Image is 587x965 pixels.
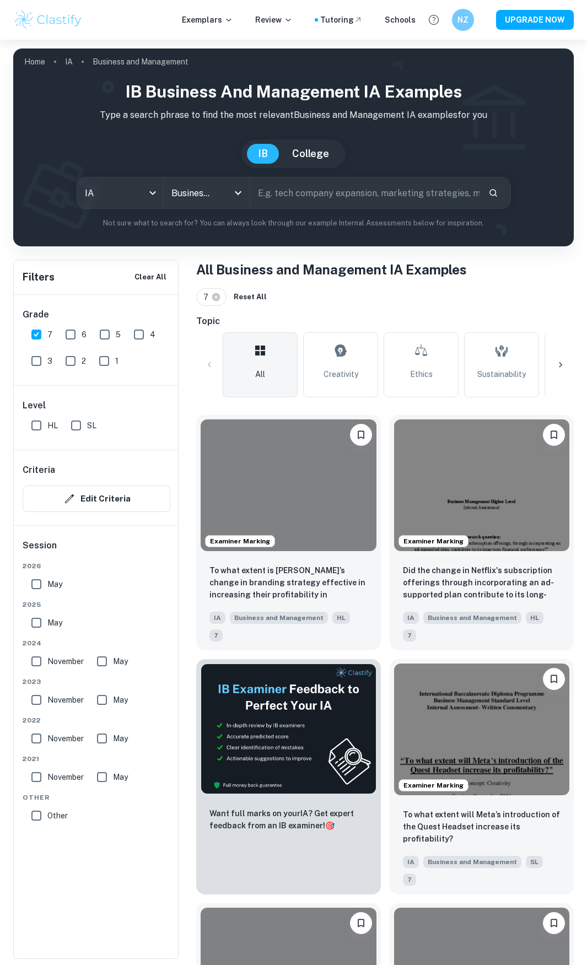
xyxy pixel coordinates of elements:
[23,269,55,285] h6: Filters
[394,664,570,795] img: Business and Management IA example thumbnail: To what extent will Meta’s introduction
[424,10,443,29] button: Help and Feedback
[350,912,372,934] button: Bookmark
[209,564,368,602] p: To what extent is Dunkin’s change in branding strategy effective in increasing their profitabilit...
[403,856,419,868] span: IA
[399,536,468,546] span: Examiner Marking
[150,328,155,341] span: 4
[230,612,328,624] span: Business and Management
[250,177,480,208] input: E.g. tech company expansion, marketing strategies, motivation theories...
[477,368,526,380] span: Sustainability
[93,56,189,68] p: Business and Management
[22,109,565,122] p: Type a search phrase to find the most relevant Business and Management IA examples for you
[47,694,84,706] span: November
[77,177,163,208] div: IA
[209,629,223,641] span: 7
[196,659,381,894] a: ThumbnailWant full marks on yourIA? Get expert feedback from an IB examiner!
[484,184,503,202] button: Search
[209,807,368,832] p: Want full marks on your IA ? Get expert feedback from an IB examiner!
[24,54,45,69] a: Home
[47,578,62,590] span: May
[196,415,381,650] a: Examiner MarkingBookmarkTo what extent is Dunkin’s change in branding strategy effective in incre...
[13,48,574,246] img: profile cover
[23,715,170,725] span: 2022
[23,677,170,687] span: 2023
[23,308,170,321] h6: Grade
[403,629,416,641] span: 7
[113,655,128,667] span: May
[281,144,340,164] button: College
[247,144,279,164] button: IB
[332,612,350,624] span: HL
[526,612,543,624] span: HL
[230,185,246,201] button: Open
[82,328,87,341] span: 6
[47,732,84,745] span: November
[47,810,68,822] span: Other
[47,328,52,341] span: 7
[65,54,73,69] a: IA
[47,355,52,367] span: 3
[410,368,433,380] span: Ethics
[47,419,58,432] span: HL
[23,561,170,571] span: 2026
[403,564,561,602] p: Did the change in Netflix's subscription offerings through incorporating an ad-supported plan con...
[320,14,363,26] a: Tutoring
[116,328,121,341] span: 5
[350,424,372,446] button: Bookmark
[13,9,83,31] img: Clastify logo
[23,793,170,802] span: Other
[452,9,474,31] button: NZ
[23,600,170,610] span: 2025
[403,612,419,624] span: IA
[385,14,416,26] a: Schools
[132,269,169,285] button: Clear All
[423,612,521,624] span: Business and Management
[457,14,470,26] h6: NZ
[23,539,170,561] h6: Session
[82,355,86,367] span: 2
[23,638,170,648] span: 2024
[23,463,55,477] h6: Criteria
[23,754,170,764] span: 2021
[325,821,335,830] span: 🎯
[526,856,543,868] span: SL
[209,612,225,624] span: IA
[23,399,170,412] h6: Level
[196,315,574,328] h6: Topic
[255,14,293,26] p: Review
[394,419,570,551] img: Business and Management IA example thumbnail: Did the change in Netflix's subscription
[324,368,358,380] span: Creativity
[255,368,265,380] span: All
[113,771,128,783] span: May
[403,808,561,845] p: To what extent will Meta’s introduction of the Quest Headset increase its profitability?
[399,780,468,790] span: Examiner Marking
[203,291,213,303] span: 7
[113,732,128,745] span: May
[390,659,574,894] a: Examiner MarkingBookmarkTo what extent will Meta’s introduction of the Quest Headset increase its...
[496,10,574,30] button: UPGRADE NOW
[206,536,274,546] span: Examiner Marking
[115,355,119,367] span: 1
[543,424,565,446] button: Bookmark
[403,874,416,886] span: 7
[390,415,574,650] a: Examiner MarkingBookmarkDid the change in Netflix's subscription offerings through incorporating ...
[423,856,521,868] span: Business and Management
[47,617,62,629] span: May
[47,655,84,667] span: November
[87,419,96,432] span: SL
[182,14,233,26] p: Exemplars
[22,79,565,104] h1: IB Business and Management IA examples
[543,912,565,934] button: Bookmark
[231,289,270,305] button: Reset All
[47,771,84,783] span: November
[196,288,227,306] div: 7
[201,664,376,794] img: Thumbnail
[543,668,565,690] button: Bookmark
[23,486,170,512] button: Edit Criteria
[22,218,565,229] p: Not sure what to search for? You can always look through our example Internal Assessments below f...
[196,260,574,279] h1: All Business and Management IA Examples
[113,694,128,706] span: May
